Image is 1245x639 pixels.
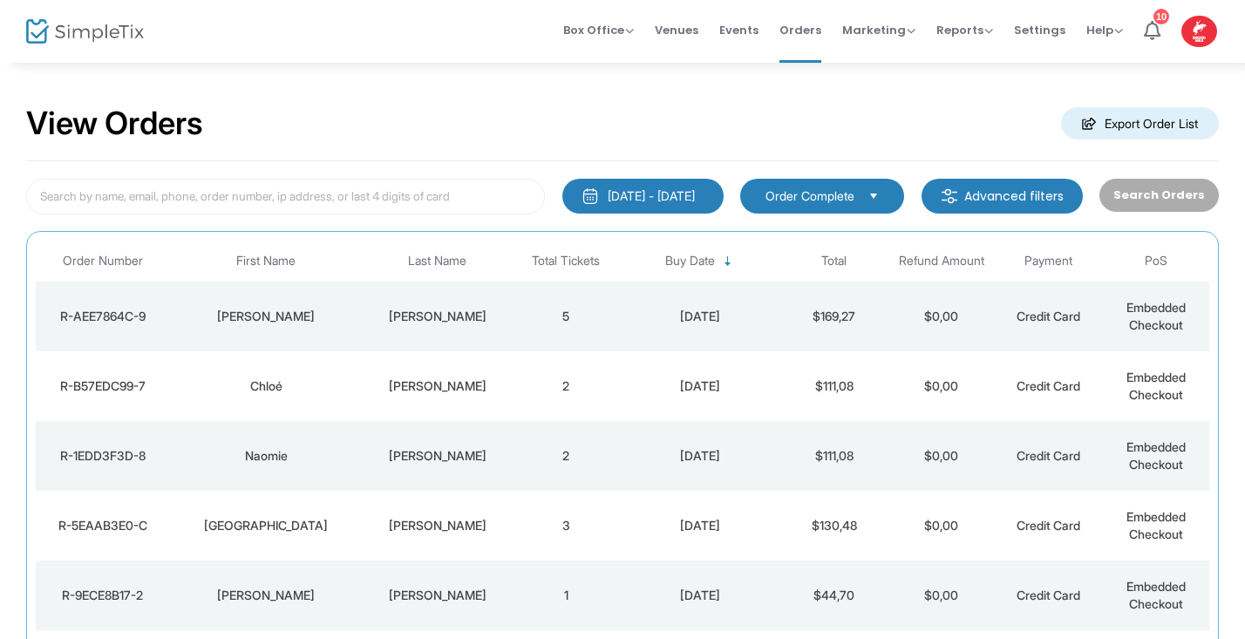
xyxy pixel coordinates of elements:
img: monthly [582,187,599,205]
span: Credit Card [1017,518,1080,533]
span: Credit Card [1017,309,1080,323]
td: $44,70 [780,561,888,630]
span: Embedded Checkout [1126,509,1186,541]
td: $0,00 [888,351,995,421]
div: 10 [1153,7,1169,23]
span: PoS [1145,254,1167,269]
div: [DATE] - [DATE] [608,187,695,205]
span: Buy Date [665,254,715,269]
th: Total [780,241,888,282]
span: Order Number [63,254,143,269]
span: Venues [655,8,698,52]
span: Marketing [842,22,915,38]
td: $130,48 [780,491,888,561]
td: $111,08 [780,421,888,491]
div: R-B57EDC99-7 [40,377,166,395]
input: Search by name, email, phone, order number, ip address, or last 4 digits of card [26,179,545,214]
div: 2025-08-22 [624,517,776,534]
td: $0,00 [888,282,995,351]
td: $0,00 [888,561,995,630]
td: 5 [513,282,620,351]
div: R-AEE7864C-9 [40,308,166,325]
span: First Name [236,254,296,269]
div: Naomie [174,447,358,465]
h2: View Orders [26,105,203,143]
div: trudelle [367,517,508,534]
div: Plourde [367,587,508,604]
span: Reports [936,22,993,38]
span: Box Office [563,22,634,38]
span: Order Complete [765,187,854,205]
td: 2 [513,421,620,491]
span: Events [719,8,759,52]
m-button: Advanced filters [922,179,1083,214]
div: 2025-08-22 [624,587,776,604]
div: Jean-Philippe [174,587,358,604]
div: Racine-Simard [367,377,508,395]
span: Credit Card [1017,378,1080,393]
m-button: Export Order List [1061,107,1219,139]
img: filter [941,187,958,205]
span: Payment [1024,254,1072,269]
div: Chloé [174,377,358,395]
td: $0,00 [888,421,995,491]
div: R-1EDD3F3D-8 [40,447,166,465]
span: Credit Card [1017,588,1080,602]
div: 2025-08-22 [624,447,776,465]
td: 2 [513,351,620,421]
span: Sortable [721,255,735,269]
td: $111,08 [780,351,888,421]
span: Embedded Checkout [1126,300,1186,332]
span: Embedded Checkout [1126,579,1186,611]
span: Embedded Checkout [1126,370,1186,402]
div: R-9ECE8B17-2 [40,587,166,604]
div: 2025-08-22 [624,308,776,325]
td: $169,27 [780,282,888,351]
div: Jessica [174,308,358,325]
div: R-5EAAB3E0-C [40,517,166,534]
span: Embedded Checkout [1126,439,1186,472]
span: Credit Card [1017,448,1080,463]
button: [DATE] - [DATE] [562,179,724,214]
span: Settings [1014,8,1065,52]
td: 1 [513,561,620,630]
button: Select [861,187,886,206]
div: Pelletier [367,447,508,465]
div: 2025-08-22 [624,377,776,395]
span: Help [1086,22,1123,38]
th: Refund Amount [888,241,995,282]
div: florence [174,517,358,534]
span: Last Name [408,254,466,269]
span: Orders [779,8,821,52]
th: Total Tickets [513,241,620,282]
td: $0,00 [888,491,995,561]
div: Paquet [367,308,508,325]
td: 3 [513,491,620,561]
